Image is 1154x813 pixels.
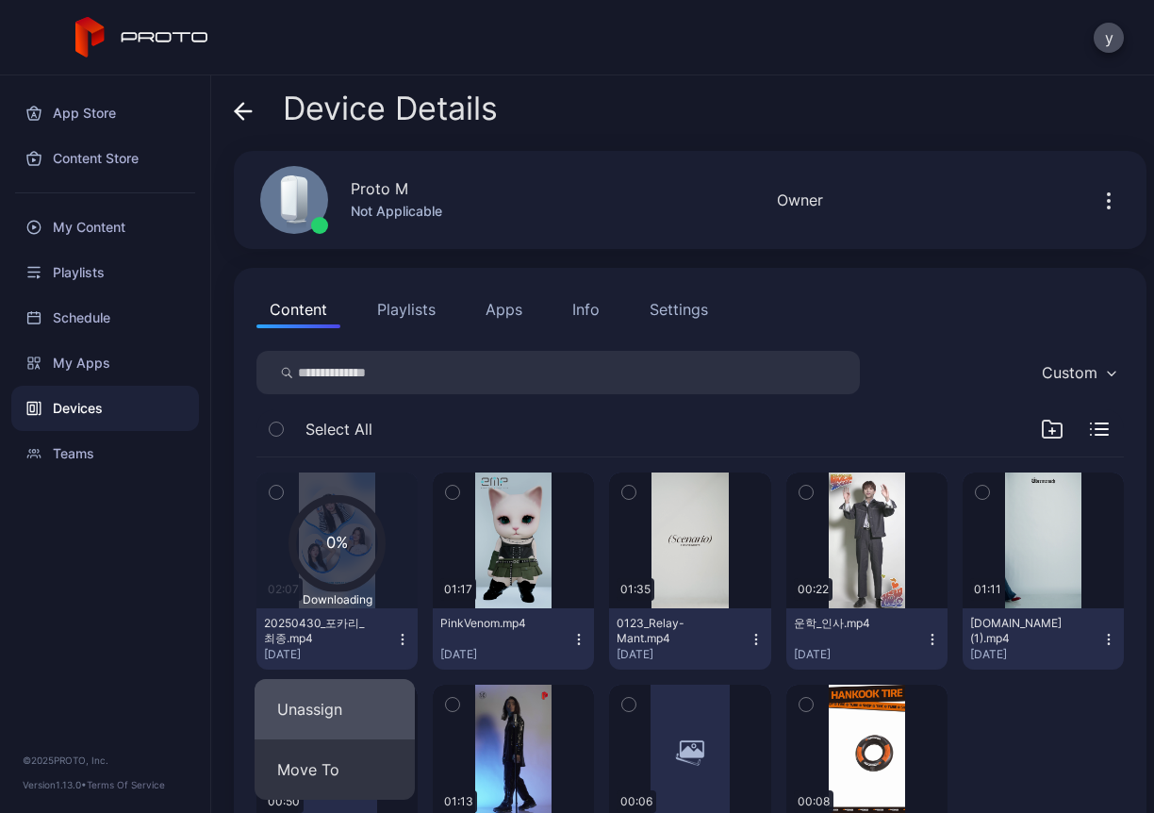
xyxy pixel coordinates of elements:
[11,205,199,250] a: My Content
[264,647,395,662] div: [DATE]
[472,290,536,328] button: Apps
[351,200,442,223] div: Not Applicable
[11,431,199,476] a: Teams
[440,616,544,631] div: PinkVenom.mp4
[326,533,348,552] text: 0%
[264,616,368,646] div: 20250430_포카리_최종.mp4
[794,647,925,662] div: [DATE]
[255,739,415,800] button: Move To
[255,679,415,739] button: Unassign
[11,386,199,431] a: Devices
[364,290,449,328] button: Playlists
[963,608,1124,670] button: [DOMAIN_NAME](1).mp4[DATE]
[23,779,87,790] span: Version 1.13.0 •
[559,290,613,328] button: Info
[650,298,708,321] div: Settings
[351,177,408,200] div: Proto M
[1094,23,1124,53] button: y
[777,189,823,211] div: Owner
[23,753,188,768] div: © 2025 PROTO, Inc.
[440,647,571,662] div: [DATE]
[970,616,1074,646] div: GD.vip(1).mp4
[11,136,199,181] a: Content Store
[794,616,898,631] div: 운학_인사.mp4
[572,298,600,321] div: Info
[11,340,199,386] a: My Apps
[617,616,720,646] div: 0123_Relay-Mant.mp4
[617,647,748,662] div: [DATE]
[256,608,418,670] button: 20250430_포카리_최종.mp4[DATE]
[11,91,199,136] a: App Store
[786,608,948,670] button: 운학_인사.mp4[DATE]
[288,591,386,606] div: Downloading
[283,91,498,126] span: Device Details
[87,779,165,790] a: Terms Of Service
[11,250,199,295] a: Playlists
[305,418,372,440] span: Select All
[256,290,340,328] button: Content
[636,290,721,328] button: Settings
[609,608,770,670] button: 0123_Relay-Mant.mp4[DATE]
[433,608,594,670] button: PinkVenom.mp4[DATE]
[1032,351,1124,394] button: Custom
[11,295,199,340] a: Schedule
[970,647,1101,662] div: [DATE]
[1042,363,1097,382] div: Custom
